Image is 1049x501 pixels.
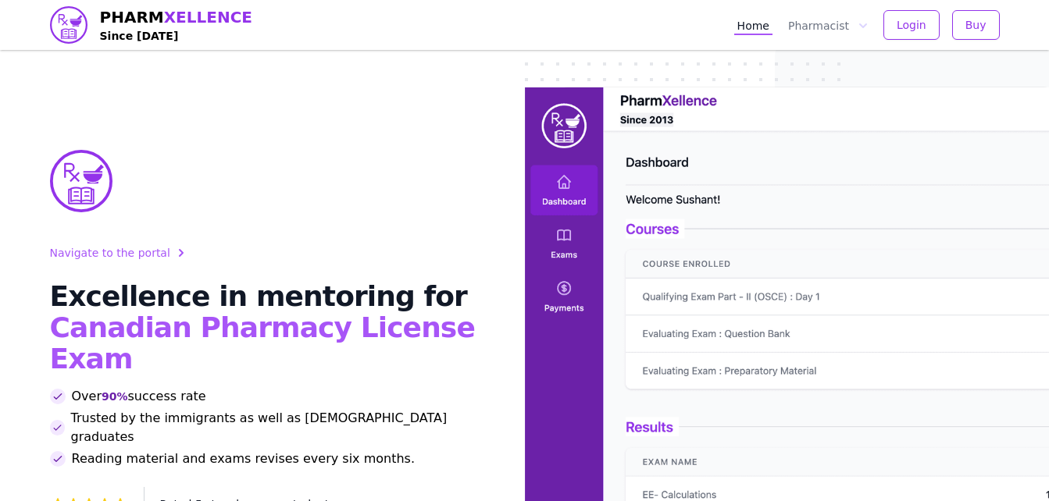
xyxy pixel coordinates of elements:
img: PharmXellence logo [50,6,87,44]
span: Reading material and exams revises every six months. [72,449,416,468]
span: XELLENCE [164,8,252,27]
span: Canadian Pharmacy License Exam [50,311,475,375]
span: Excellence in mentoring for [50,280,467,312]
span: PHARM [100,6,253,28]
span: Navigate to the portal [50,245,170,261]
span: Buy [965,17,987,33]
h4: Since [DATE] [100,28,253,44]
button: Pharmacist [785,15,871,35]
button: Login [883,10,940,40]
span: Login [897,17,926,33]
a: Home [734,15,772,35]
span: 90% [102,389,128,404]
button: Buy [952,10,1000,40]
img: PharmXellence Logo [50,150,112,212]
span: Trusted by the immigrants as well as [DEMOGRAPHIC_DATA] graduates [71,409,487,446]
span: Over success rate [72,387,206,406]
